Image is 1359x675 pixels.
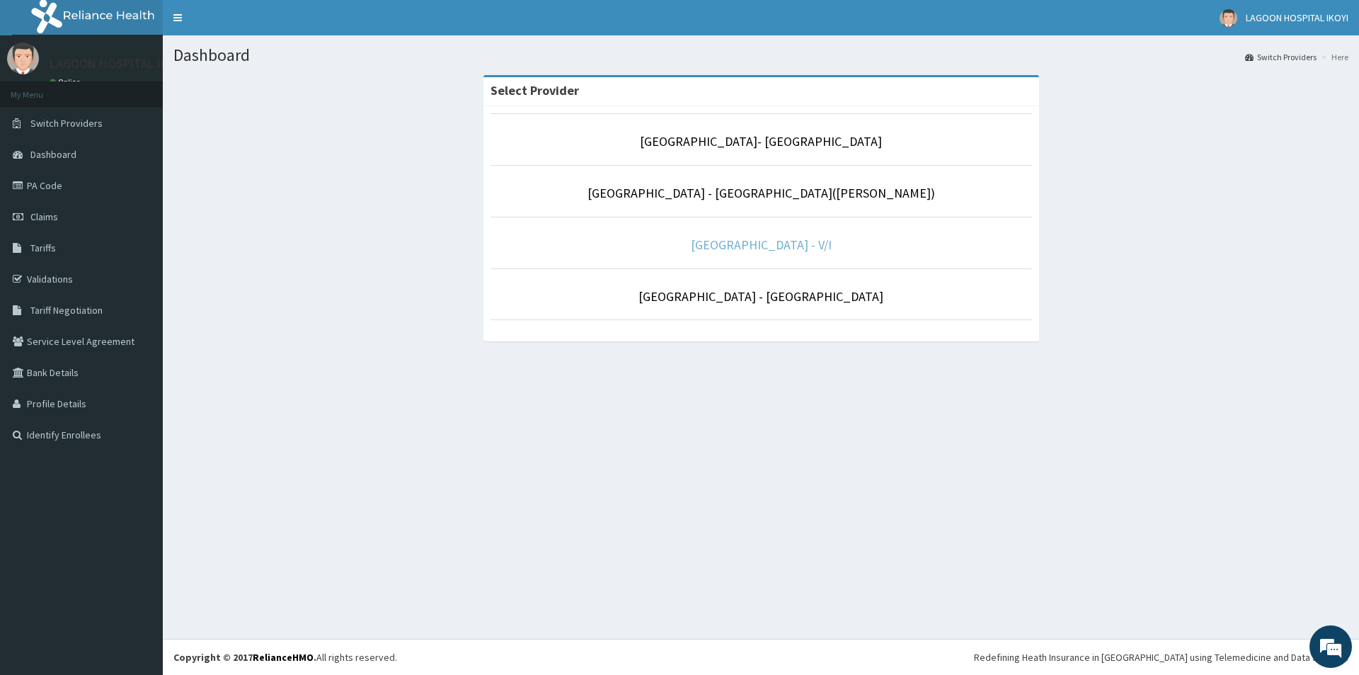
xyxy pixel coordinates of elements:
a: RelianceHMO [253,651,314,664]
a: [GEOGRAPHIC_DATA] - [GEOGRAPHIC_DATA]([PERSON_NAME]) [587,185,935,201]
footer: All rights reserved. [163,639,1359,675]
p: LAGOON HOSPITAL IKOYI [50,57,186,70]
a: Switch Providers [1245,51,1317,63]
img: User Image [1220,9,1237,27]
span: LAGOON HOSPITAL IKOYI [1246,11,1348,24]
img: User Image [7,42,39,74]
a: [GEOGRAPHIC_DATA]- [GEOGRAPHIC_DATA] [640,133,882,149]
span: Tariffs [30,242,56,254]
strong: Select Provider [491,82,579,98]
a: [GEOGRAPHIC_DATA] - [GEOGRAPHIC_DATA] [638,288,883,305]
div: Redefining Heath Insurance in [GEOGRAPHIC_DATA] using Telemedicine and Data Science! [974,650,1348,664]
span: Claims [30,210,58,223]
span: Dashboard [30,148,76,161]
a: [GEOGRAPHIC_DATA] - V/I [691,237,832,253]
span: Tariff Negotiation [30,304,103,317]
a: Online [50,77,84,87]
strong: Copyright © 2017 . [173,651,316,664]
h1: Dashboard [173,46,1348,64]
span: Switch Providers [30,117,103,130]
li: Here [1318,51,1348,63]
